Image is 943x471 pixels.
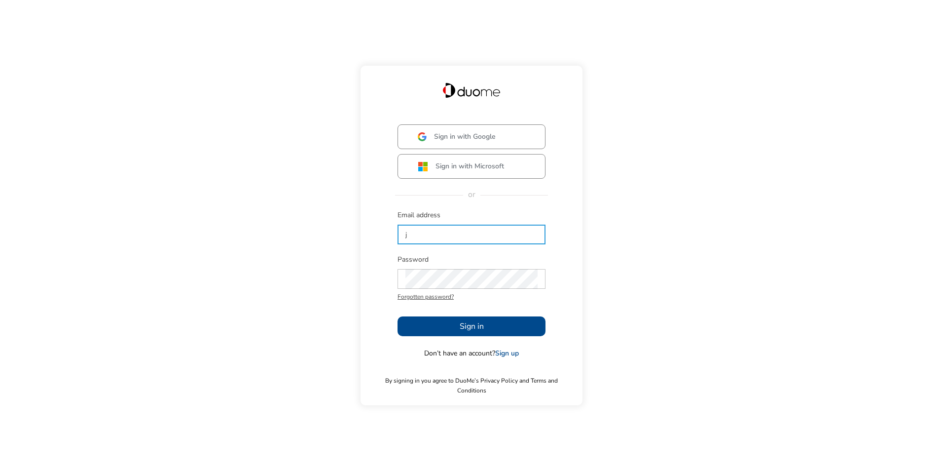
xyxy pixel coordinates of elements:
span: Sign in with Microsoft [435,161,504,171]
span: Sign in [460,320,484,332]
button: Sign in with Google [398,124,545,149]
span: or [463,189,480,200]
span: Sign in with Google [434,132,496,142]
img: ms.svg [418,161,428,172]
button: Sign in with Microsoft [398,154,545,179]
img: google.svg [418,132,427,141]
span: By signing in you agree to DuoMe’s Privacy Policy and Terms and Conditions [370,376,573,395]
span: Don’t have an account? [424,349,519,358]
span: Password [398,255,545,265]
span: Forgotten password? [398,292,545,302]
a: Sign up [495,349,519,358]
button: Sign in [398,316,545,336]
img: Duome [443,83,500,98]
span: Email address [398,210,545,220]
